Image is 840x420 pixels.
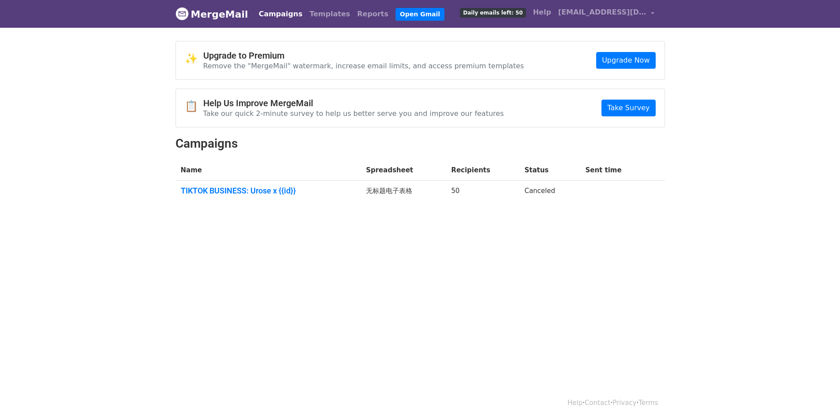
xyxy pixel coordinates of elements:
p: Remove the "MergeMail" watermark, increase email limits, and access premium templates [203,61,524,71]
span: ✨ [185,52,203,65]
img: MergeMail logo [175,7,189,20]
a: Help [567,399,582,407]
span: Daily emails left: 50 [460,8,526,18]
a: Templates [306,5,354,23]
td: 50 [446,181,519,204]
a: Upgrade Now [596,52,655,69]
a: Take Survey [601,100,655,116]
a: Contact [585,399,610,407]
td: Canceled [519,181,580,204]
a: Reports [354,5,392,23]
span: [EMAIL_ADDRESS][DOMAIN_NAME] [558,7,646,18]
td: 无标题电子表格 [361,181,446,204]
a: Privacy [612,399,636,407]
a: Terms [638,399,658,407]
a: MergeMail [175,5,248,23]
p: Take our quick 2-minute survey to help us better serve you and improve our features [203,109,504,118]
th: Sent time [580,160,649,181]
a: Daily emails left: 50 [456,4,529,21]
h2: Campaigns [175,136,665,151]
th: Spreadsheet [361,160,446,181]
a: TIKTOK BUSINESS: Urose x {{id}} [181,186,355,196]
a: [EMAIL_ADDRESS][DOMAIN_NAME] [555,4,658,24]
a: Open Gmail [396,8,444,21]
th: Status [519,160,580,181]
a: Help [530,4,555,21]
span: 📋 [185,100,203,113]
h4: Upgrade to Premium [203,50,524,61]
h4: Help Us Improve MergeMail [203,98,504,108]
th: Name [175,160,361,181]
th: Recipients [446,160,519,181]
a: Campaigns [255,5,306,23]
